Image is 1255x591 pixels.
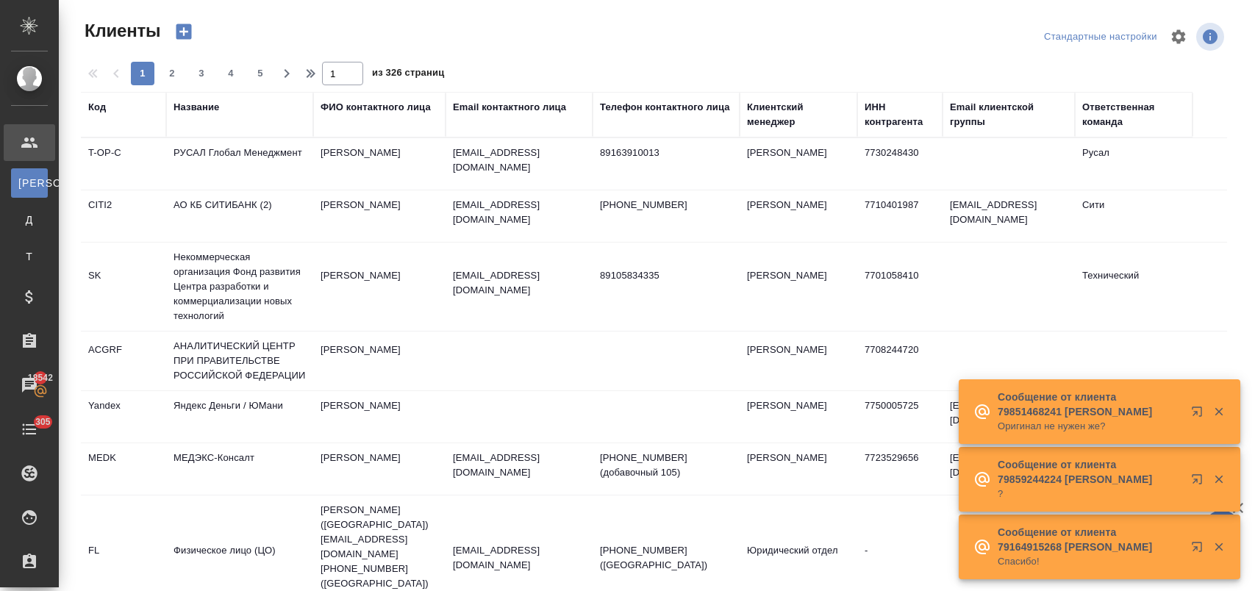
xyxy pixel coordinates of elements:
div: Ответственная команда [1082,100,1185,129]
td: [PERSON_NAME] [313,391,446,443]
p: Сообщение от клиента 79164915268 [PERSON_NAME] [998,525,1181,554]
button: 4 [219,62,243,85]
button: 2 [160,62,184,85]
td: 7750005725 [857,391,943,443]
td: [EMAIL_ADDRESS][DOMAIN_NAME] [943,443,1075,495]
p: ? [998,487,1181,501]
td: FL [81,536,166,587]
span: Клиенты [81,19,160,43]
td: АО КБ СИТИБАНК (2) [166,190,313,242]
a: 305 [4,411,55,448]
td: [PERSON_NAME] [740,138,857,190]
p: [EMAIL_ADDRESS][DOMAIN_NAME] [453,146,585,175]
td: 7710401987 [857,190,943,242]
p: [PHONE_NUMBER] ([GEOGRAPHIC_DATA]) [600,543,732,573]
p: 89163910013 [600,146,732,160]
button: Закрыть [1204,540,1234,554]
td: Русал [1075,138,1193,190]
div: ИНН контрагента [865,100,935,129]
p: Сообщение от клиента 79859244224 [PERSON_NAME] [998,457,1181,487]
td: CITI2 [81,190,166,242]
td: 7730248430 [857,138,943,190]
span: [PERSON_NAME] [18,176,40,190]
span: Д [18,212,40,227]
td: [PERSON_NAME] [313,335,446,387]
td: 7708244720 [857,335,943,387]
button: Закрыть [1204,405,1234,418]
td: [EMAIL_ADDRESS][DOMAIN_NAME] [943,190,1075,242]
p: [EMAIL_ADDRESS][DOMAIN_NAME] [453,268,585,298]
a: 18542 [4,367,55,404]
p: Спасибо! [998,554,1181,569]
button: Создать [166,19,201,44]
a: Д [11,205,48,234]
td: [PERSON_NAME] [740,261,857,312]
p: [PHONE_NUMBER] [600,198,732,212]
span: 305 [26,415,60,429]
div: Email контактного лица [453,100,566,115]
button: Открыть в новой вкладке [1182,465,1218,500]
span: 4 [219,66,243,81]
td: [PERSON_NAME] [313,443,446,495]
td: РУСАЛ Глобал Менеджмент [166,138,313,190]
td: [PERSON_NAME] [740,443,857,495]
td: MEDK [81,443,166,495]
p: 89105834335 [600,268,732,283]
td: [PERSON_NAME] [313,190,446,242]
td: [PERSON_NAME] [313,261,446,312]
span: 18542 [19,370,62,385]
td: [PERSON_NAME] [740,190,857,242]
td: Юридический отдел [740,536,857,587]
p: Сообщение от клиента 79851468241 [PERSON_NAME] [998,390,1181,419]
td: SK [81,261,166,312]
div: ФИО контактного лица [321,100,431,115]
div: Телефон контактного лица [600,100,730,115]
span: Т [18,249,40,264]
div: Email клиентской группы [950,100,1068,129]
a: Т [11,242,48,271]
p: [EMAIL_ADDRESS][DOMAIN_NAME] [453,543,585,573]
td: Сити [1075,190,1193,242]
div: split button [1040,26,1161,49]
td: Yandex [81,391,166,443]
button: Закрыть [1204,473,1234,486]
p: Оригинал не нужен же? [998,419,1181,434]
div: Код [88,100,106,115]
span: Настроить таблицу [1161,19,1196,54]
button: Открыть в новой вкладке [1182,397,1218,432]
p: [PHONE_NUMBER] (добавочный 105) [600,451,732,480]
span: 5 [249,66,272,81]
td: [PERSON_NAME] [740,391,857,443]
td: 7723529656 [857,443,943,495]
td: T-OP-C [81,138,166,190]
button: 5 [249,62,272,85]
td: - [857,536,943,587]
td: Физическое лицо (ЦО) [166,536,313,587]
p: [EMAIL_ADDRESS][DOMAIN_NAME] [453,451,585,480]
td: [PERSON_NAME] [740,335,857,387]
div: Клиентский менеджер [747,100,850,129]
span: 3 [190,66,213,81]
span: Посмотреть информацию [1196,23,1227,51]
a: [PERSON_NAME] [11,168,48,198]
div: Название [174,100,219,115]
p: [EMAIL_ADDRESS][DOMAIN_NAME] [453,198,585,227]
td: [EMAIL_ADDRESS][DOMAIN_NAME] [943,391,1075,443]
span: из 326 страниц [372,64,444,85]
td: [PERSON_NAME] [313,138,446,190]
td: Некоммерческая организация Фонд развития Центра разработки и коммерциализации новых технологий [166,243,313,331]
button: Открыть в новой вкладке [1182,532,1218,567]
td: Яндекс Деньги / ЮМани [166,391,313,443]
button: 3 [190,62,213,85]
td: ACGRF [81,335,166,387]
td: Технический [1075,261,1193,312]
td: 7701058410 [857,261,943,312]
td: АНАЛИТИЧЕСКИЙ ЦЕНТР ПРИ ПРАВИТЕЛЬСТВЕ РОССИЙСКОЙ ФЕДЕРАЦИИ [166,332,313,390]
span: 2 [160,66,184,81]
td: МЕДЭКС-Консалт [166,443,313,495]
